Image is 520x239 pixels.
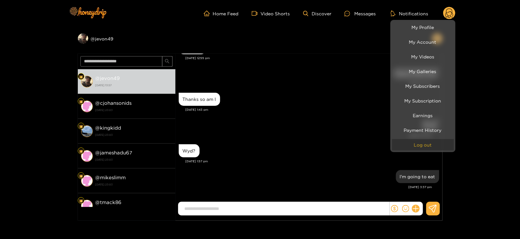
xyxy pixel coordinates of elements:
[392,66,454,77] a: My Galleries
[392,139,454,151] button: Log out
[392,95,454,106] a: My Subscription
[392,80,454,92] a: My Subscribers
[392,110,454,121] a: Earnings
[392,22,454,33] a: My Profile
[392,36,454,48] a: My Account
[392,124,454,136] a: Payment History
[392,51,454,62] a: My Videos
